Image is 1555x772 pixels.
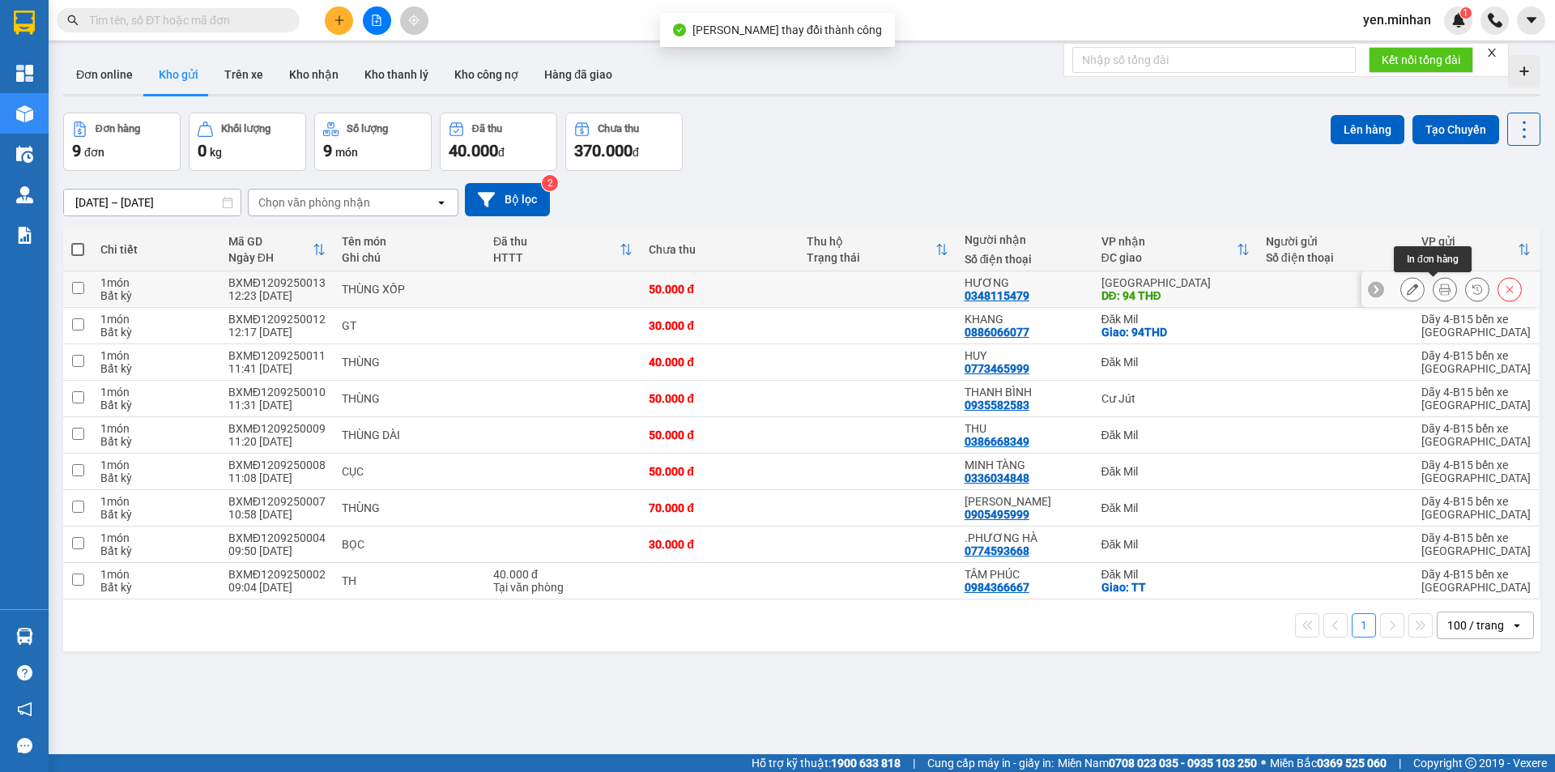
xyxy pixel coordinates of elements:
div: Tên món [342,235,477,248]
div: Đã thu [472,123,502,134]
div: Dãy 4-B15 bến xe [GEOGRAPHIC_DATA] [1421,531,1531,557]
div: 11:31 [DATE] [228,399,326,412]
div: Đăk Mil [1101,313,1250,326]
div: 30.000 đ [649,538,790,551]
div: Đăk Mil [1101,465,1250,478]
div: BXMĐ1209250012 [228,313,326,326]
div: 09:50 [DATE] [228,544,326,557]
div: Đăk Mil [1101,538,1250,551]
button: Kho nhận [276,55,351,94]
th: Toggle SortBy [1413,228,1539,271]
div: 1 món [100,276,211,289]
button: Khối lượng0kg [189,113,306,171]
div: Đăk Mil [1101,568,1250,581]
div: BỌC [342,538,477,551]
div: DĐ: 94 THĐ [1101,289,1250,302]
span: 1 [1463,7,1468,19]
div: Sửa đơn hàng [1400,277,1425,301]
div: VP nhận [1101,235,1237,248]
div: Đăk Mil [1101,501,1250,514]
input: Select a date range. [64,190,241,215]
div: Tại văn phòng [493,581,633,594]
img: warehouse-icon [16,628,33,645]
div: Đã thu [493,235,620,248]
span: message [17,738,32,753]
button: Hàng đã giao [531,55,625,94]
div: Đơn hàng [96,123,140,134]
div: KHANG [965,313,1085,326]
svg: open [1510,619,1523,632]
th: Toggle SortBy [1093,228,1258,271]
div: 11:20 [DATE] [228,435,326,448]
div: Ghi chú [342,251,477,264]
div: THU [965,422,1085,435]
th: Toggle SortBy [799,228,956,271]
div: Bất kỳ [100,435,211,448]
div: TH [342,574,477,587]
div: Dãy 4-B15 bến xe [GEOGRAPHIC_DATA] [1421,313,1531,339]
span: Miền Nam [1058,754,1257,772]
div: Trạng thái [807,251,935,264]
div: 0935582583 [965,399,1029,412]
div: 50.000 đ [649,392,790,405]
span: Cung cấp máy in - giấy in: [927,754,1054,772]
th: Toggle SortBy [220,228,334,271]
div: BXMĐ1209250007 [228,495,326,508]
span: [PERSON_NAME] thay đổi thành công [692,23,882,36]
div: 1 món [100,568,211,581]
button: 1 [1352,613,1376,638]
div: Bất kỳ [100,508,211,521]
img: logo-vxr [14,11,35,35]
div: Số điện thoại [965,253,1085,266]
div: 0984366667 [965,581,1029,594]
div: 1 món [100,349,211,362]
span: yen.minhan [1350,10,1444,30]
div: THÙNG DÀI [342,429,477,441]
div: Tạo kho hàng mới [1508,55,1540,87]
div: 50.000 đ [649,429,790,441]
span: | [913,754,915,772]
div: 11:08 [DATE] [228,471,326,484]
span: caret-down [1524,13,1539,28]
button: plus [325,6,353,35]
span: close [1486,47,1497,58]
div: Số lượng [347,123,388,134]
div: Dãy 4-B15 bến xe [GEOGRAPHIC_DATA] [1421,349,1531,375]
div: 1 món [100,313,211,326]
img: phone-icon [1488,13,1502,28]
div: THÙNG [342,356,477,369]
button: Bộ lọc [465,183,550,216]
div: Bất kỳ [100,544,211,557]
sup: 1 [1460,7,1472,19]
div: GT [342,319,477,332]
span: search [67,15,79,26]
th: Toggle SortBy [485,228,641,271]
div: 0336034848 [965,471,1029,484]
button: caret-down [1517,6,1545,35]
div: Bất kỳ [100,289,211,302]
div: HTTT [493,251,620,264]
input: Nhập số tổng đài [1072,47,1356,73]
span: 40.000 [449,141,498,160]
div: 0886066077 [965,326,1029,339]
span: 9 [323,141,332,160]
span: Hỗ trợ kỹ thuật: [752,754,901,772]
div: Dãy 4-B15 bến xe [GEOGRAPHIC_DATA] [1421,459,1531,484]
div: THÙNG [342,501,477,514]
div: Cư Jút [1101,392,1250,405]
span: ⚪️ [1261,760,1266,766]
div: Chi tiết [100,243,211,256]
span: CF DAKLAO [190,75,283,132]
span: copyright [1465,757,1476,769]
div: 10:58 [DATE] [228,508,326,521]
span: TC: [190,84,211,101]
div: Đăk Mil [190,14,303,33]
div: Dãy 4-B15 bến xe [GEOGRAPHIC_DATA] [14,14,178,53]
div: Bất kỳ [100,326,211,339]
div: 12:17 [DATE] [228,326,326,339]
div: Dãy 4-B15 bến xe [GEOGRAPHIC_DATA] [1421,386,1531,412]
img: warehouse-icon [16,146,33,163]
div: Dãy 4-B15 bến xe [GEOGRAPHIC_DATA] [1421,495,1531,521]
span: Nhận: [190,15,228,32]
div: 1 món [100,495,211,508]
